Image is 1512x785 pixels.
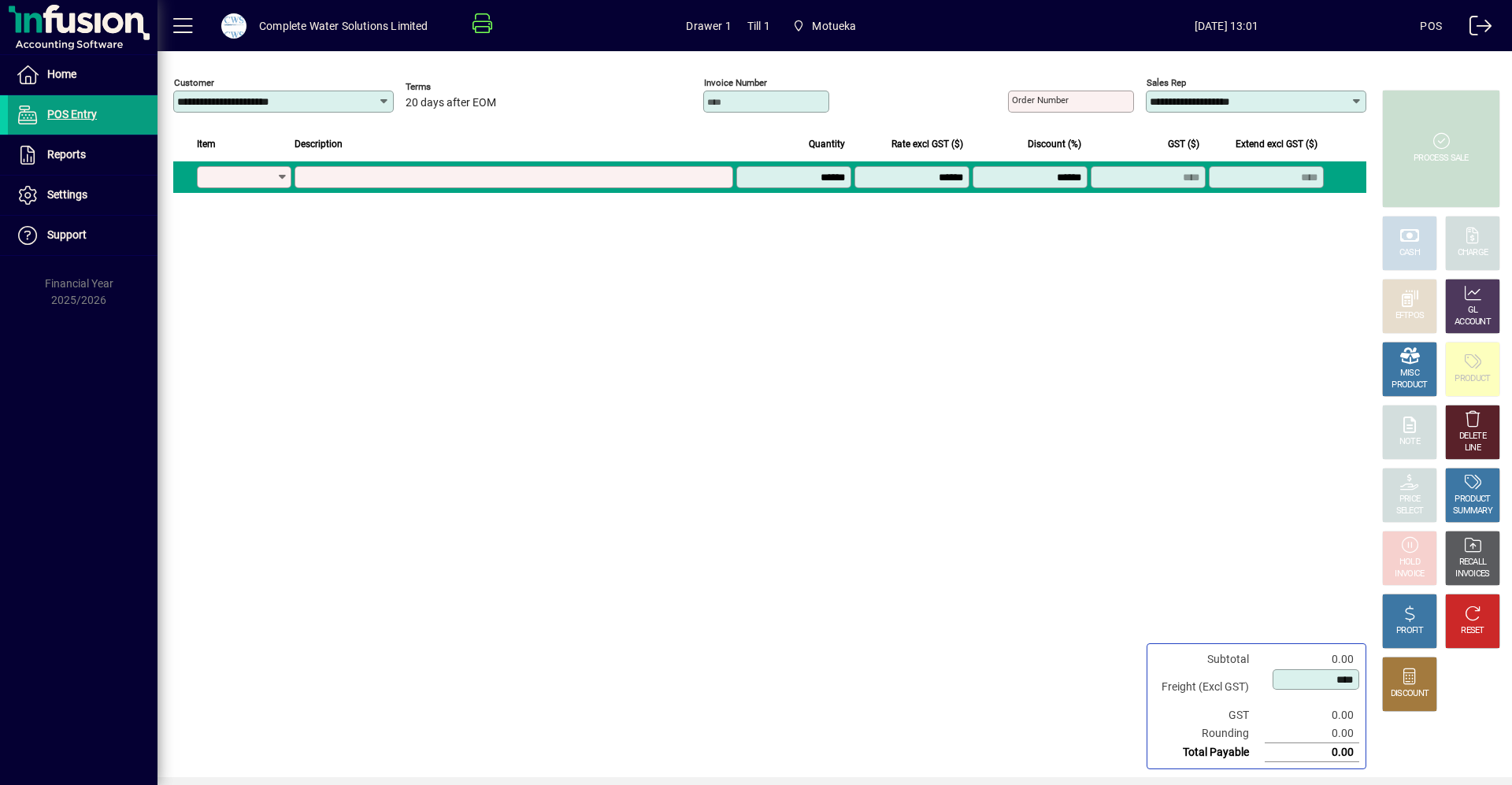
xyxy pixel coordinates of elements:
span: Support [47,228,87,241]
div: ACCOUNT [1455,317,1491,328]
div: MISC [1400,368,1419,380]
td: 0.00 [1265,724,1359,743]
div: LINE [1465,442,1480,454]
div: RECALL [1459,557,1487,568]
span: Reports [47,148,86,161]
div: PRODUCT [1455,494,1490,505]
div: NOTE [1399,436,1420,448]
a: Logout [1458,3,1492,54]
a: Home [8,55,157,94]
div: RESET [1461,625,1484,637]
td: 0.00 [1265,706,1359,724]
span: Drawer 1 [686,13,731,39]
a: Support [8,216,157,255]
span: Extend excl GST ($) [1236,135,1317,153]
div: PROFIT [1396,625,1423,637]
div: Complete Water Solutions Limited [259,13,428,39]
mat-label: Sales rep [1147,77,1186,88]
div: CASH [1399,247,1420,259]
span: Motueka [786,12,863,40]
td: Rounding [1154,724,1265,743]
span: Quantity [809,135,845,153]
div: HOLD [1399,557,1420,568]
div: INVOICES [1455,568,1489,580]
span: Rate excl GST ($) [891,135,963,153]
div: PRICE [1399,494,1421,505]
div: DISCOUNT [1391,688,1429,700]
span: Terms [406,82,500,92]
span: Motueka [812,13,856,39]
div: PROCESS SALE [1414,153,1469,165]
span: POS Entry [47,108,97,120]
td: GST [1154,706,1265,724]
div: PRODUCT [1392,380,1427,391]
div: CHARGE [1458,247,1488,259]
td: Total Payable [1154,743,1265,762]
mat-label: Order number [1012,94,1069,106]
div: PRODUCT [1455,373,1490,385]
div: SUMMARY [1453,505,1492,517]
div: POS [1420,13,1442,39]
span: Item [197,135,216,153]
span: Settings [47,188,87,201]
span: [DATE] 13:01 [1032,13,1420,39]
mat-label: Customer [174,77,214,88]
button: Profile [209,12,259,40]
div: GL [1468,305,1478,317]
span: 20 days after EOM [406,97,496,109]
a: Settings [8,176,157,215]
a: Reports [8,135,157,175]
div: SELECT [1396,505,1424,517]
td: 0.00 [1265,743,1359,762]
td: 0.00 [1265,650,1359,668]
mat-label: Invoice number [704,77,767,88]
td: Freight (Excl GST) [1154,668,1265,706]
span: Home [47,68,76,80]
td: Subtotal [1154,650,1265,668]
div: INVOICE [1395,568,1424,580]
span: Till 1 [747,13,770,39]
span: Description [295,135,343,153]
span: Discount (%) [1028,135,1081,153]
div: DELETE [1459,431,1486,442]
div: EFTPOS [1395,310,1425,322]
span: GST ($) [1168,135,1199,153]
